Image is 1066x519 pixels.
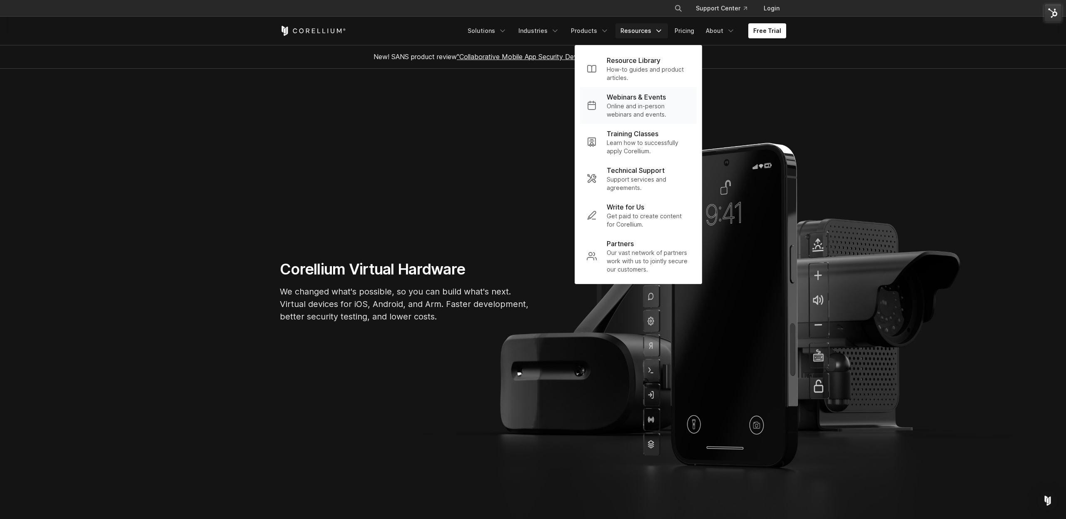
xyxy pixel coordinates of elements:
button: Search [671,1,686,16]
img: HubSpot Tools Menu Toggle [1044,4,1062,22]
a: Resources [615,23,668,38]
div: Navigation Menu [463,23,786,38]
a: Products [566,23,614,38]
p: Our vast network of partners work with us to jointly secure our customers. [607,249,690,274]
div: Navigation Menu [664,1,786,16]
p: Online and in-person webinars and events. [607,102,690,119]
span: New! SANS product review now available. [374,52,692,61]
p: We changed what's possible, so you can build what's next. Virtual devices for iOS, Android, and A... [280,285,530,323]
p: Get paid to create content for Corellium. [607,212,690,229]
p: Technical Support [607,165,665,175]
a: Free Trial [748,23,786,38]
p: Partners [607,239,634,249]
a: "Collaborative Mobile App Security Development and Analysis" [457,52,649,61]
a: Technical Support Support services and agreements. [580,160,697,197]
p: Write for Us [607,202,644,212]
a: Training Classes Learn how to successfully apply Corellium. [580,124,697,160]
a: Solutions [463,23,512,38]
p: Support services and agreements. [607,175,690,192]
a: Write for Us Get paid to create content for Corellium. [580,197,697,234]
a: Login [757,1,786,16]
a: Webinars & Events Online and in-person webinars and events. [580,87,697,124]
a: Corellium Home [280,26,346,36]
a: Partners Our vast network of partners work with us to jointly secure our customers. [580,234,697,279]
a: Resource Library How-to guides and product articles. [580,50,697,87]
a: Support Center [689,1,754,16]
div: Open Intercom Messenger [1038,491,1058,511]
p: Webinars & Events [607,92,666,102]
p: How-to guides and product articles. [607,65,690,82]
p: Resource Library [607,55,660,65]
h1: Corellium Virtual Hardware [280,260,530,279]
p: Training Classes [607,129,658,139]
a: Pricing [670,23,699,38]
a: About [701,23,740,38]
a: Industries [513,23,564,38]
p: Learn how to successfully apply Corellium. [607,139,690,155]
